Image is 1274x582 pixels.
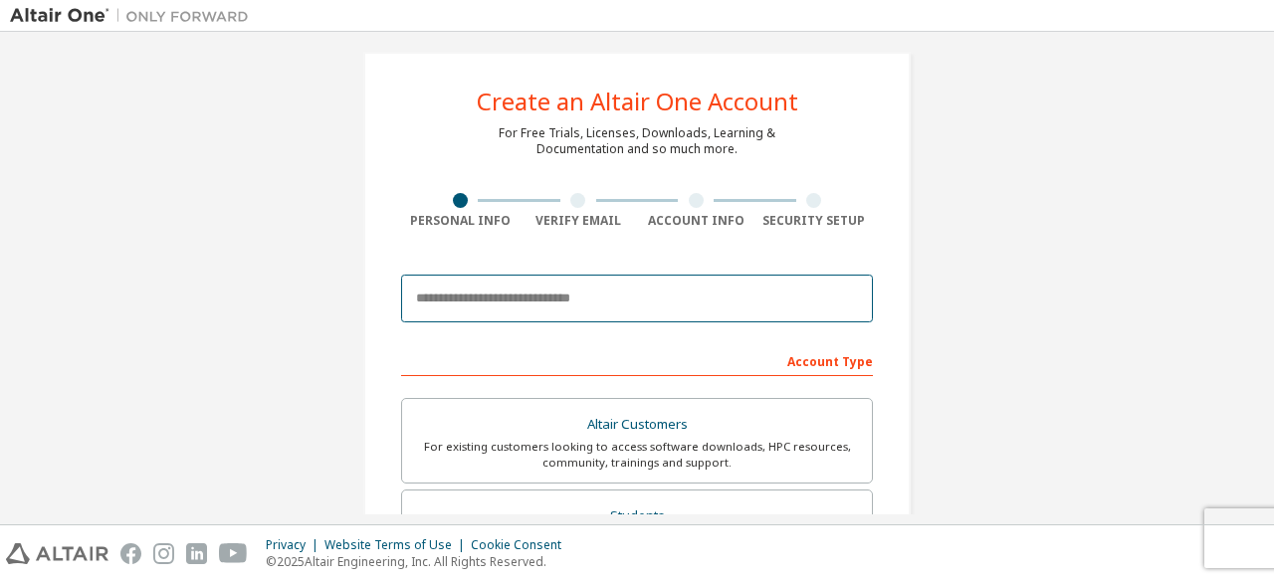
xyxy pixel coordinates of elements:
div: Account Info [637,213,755,229]
div: Privacy [266,537,324,553]
img: linkedin.svg [186,543,207,564]
div: Students [414,502,860,530]
div: Website Terms of Use [324,537,471,553]
div: Verify Email [520,213,638,229]
img: youtube.svg [219,543,248,564]
img: instagram.svg [153,543,174,564]
div: For Free Trials, Licenses, Downloads, Learning & Documentation and so much more. [499,125,775,157]
div: For existing customers looking to access software downloads, HPC resources, community, trainings ... [414,439,860,471]
img: facebook.svg [120,543,141,564]
div: Create an Altair One Account [477,90,798,113]
div: Security Setup [755,213,874,229]
div: Account Type [401,344,873,376]
div: Cookie Consent [471,537,573,553]
div: Personal Info [401,213,520,229]
p: © 2025 Altair Engineering, Inc. All Rights Reserved. [266,553,573,570]
div: Altair Customers [414,411,860,439]
img: Altair One [10,6,259,26]
img: altair_logo.svg [6,543,108,564]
